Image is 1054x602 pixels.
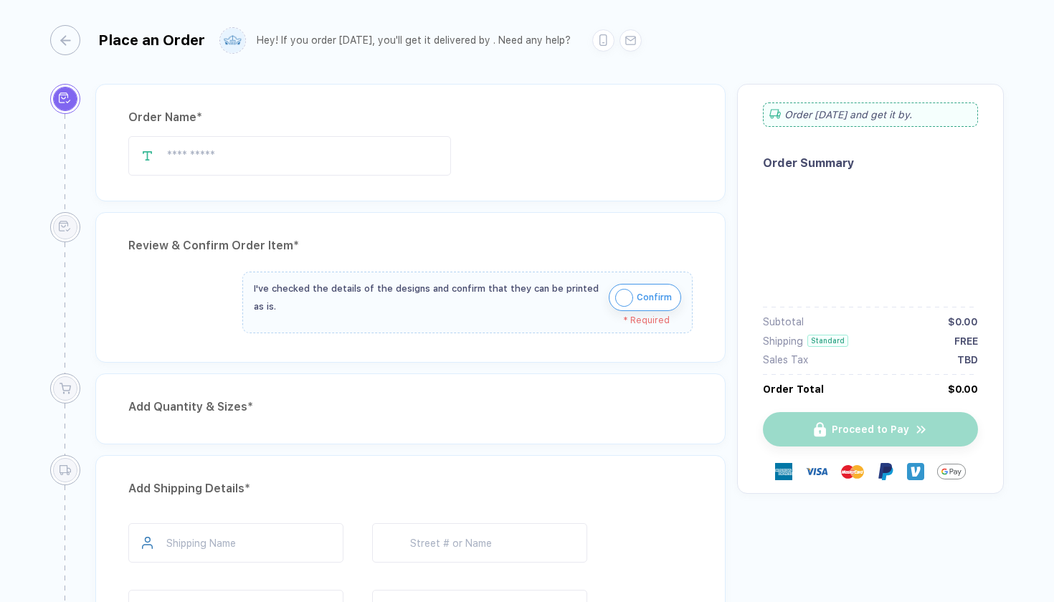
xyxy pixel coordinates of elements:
div: Standard [807,335,848,347]
div: * Required [254,315,670,325]
div: Add Quantity & Sizes [128,396,693,419]
div: Add Shipping Details [128,477,693,500]
span: Confirm [637,286,672,309]
div: Sales Tax [763,354,808,365]
div: Shipping [763,335,803,347]
div: Subtotal [763,316,804,328]
div: Review & Confirm Order Item [128,234,693,257]
div: Order Total [763,383,824,395]
img: express [775,463,792,480]
div: $0.00 [948,383,978,395]
img: Venmo [907,463,924,480]
img: icon [615,289,633,307]
div: Order [DATE] and get it by . [763,102,978,127]
img: user profile [220,28,245,53]
div: Order Summary [763,156,978,170]
div: FREE [954,335,978,347]
div: $0.00 [948,316,978,328]
img: Paypal [877,463,894,480]
div: TBD [957,354,978,365]
img: master-card [841,460,864,483]
button: iconConfirm [609,284,681,311]
div: Hey! If you order [DATE], you'll get it delivered by . Need any help? [257,34,571,47]
img: GPay [937,457,966,486]
div: Order Name [128,106,693,129]
img: visa [805,460,828,483]
div: I've checked the details of the designs and confirm that they can be printed as is. [254,279,602,315]
div: Place an Order [98,32,205,49]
